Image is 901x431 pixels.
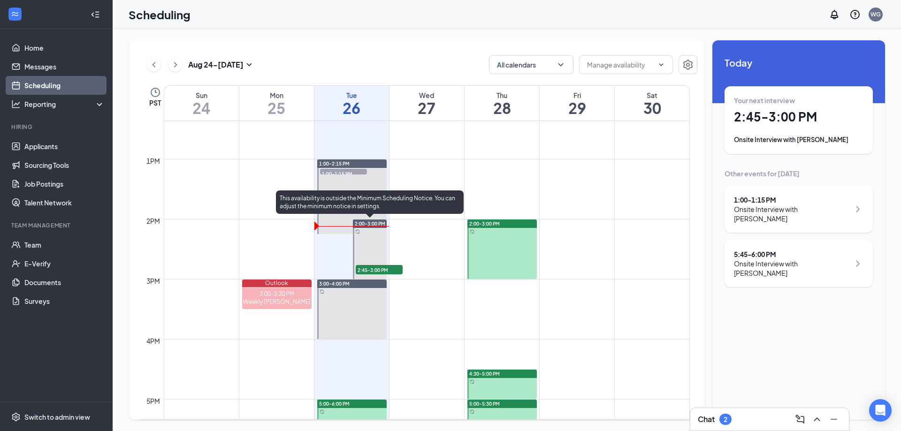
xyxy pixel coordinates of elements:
svg: Settings [682,59,694,70]
svg: Sync [320,409,324,414]
svg: Sync [320,289,324,294]
a: Surveys [24,292,105,310]
svg: ChevronDown [556,60,565,69]
div: Onsite Interview with [PERSON_NAME] [734,135,863,144]
svg: ChevronUp [811,414,823,425]
h1: Scheduling [129,7,191,23]
span: 5:00-6:00 PM [319,401,350,407]
span: 2:00-3:00 PM [355,220,385,227]
svg: Clock [150,87,161,98]
div: 1pm [145,156,162,166]
svg: Minimize [828,414,840,425]
a: Home [24,38,105,57]
h3: Chat [698,414,715,424]
div: Thu [465,91,539,100]
h3: Aug 24 - [DATE] [188,60,244,70]
svg: WorkstreamLogo [10,9,20,19]
div: Your next interview [734,96,863,105]
h1: 24 [164,100,239,116]
div: Tue [314,91,389,100]
svg: Sync [470,379,474,384]
h1: 30 [615,100,689,116]
div: 5pm [145,396,162,406]
a: Sourcing Tools [24,156,105,174]
span: 3:00-4:00 PM [319,280,350,287]
div: 1:00 - 1:15 PM [734,195,850,204]
div: 3pm [145,276,162,286]
a: August 28, 2025 [465,86,539,121]
button: ComposeMessage [793,412,808,427]
div: Open Intercom Messenger [869,399,892,422]
div: Hiring [11,123,103,131]
div: 5:45 - 6:00 PM [734,250,850,259]
span: 2:45-3:00 PM [356,265,403,274]
button: Settings [679,55,697,74]
div: Sat [615,91,689,100]
a: August 30, 2025 [615,86,689,121]
svg: ChevronRight [852,204,863,215]
div: This availability is outside the Minimum Scheduling Notice. You can adjust the minimum notice in ... [276,190,464,214]
div: Sun [164,91,239,100]
div: 3:00-3:30 PM [242,290,312,298]
svg: ComposeMessage [794,414,806,425]
a: Talent Network [24,193,105,212]
button: Minimize [826,412,841,427]
div: 2 [724,416,727,423]
svg: ChevronDown [657,61,665,68]
div: Wed [389,91,464,100]
a: Job Postings [24,174,105,193]
svg: Notifications [829,9,840,20]
div: 2pm [145,216,162,226]
svg: Analysis [11,99,21,109]
span: 1:00-2:15 PM [319,160,350,167]
a: Messages [24,57,105,76]
svg: SmallChevronDown [244,59,255,70]
div: 4pm [145,336,162,346]
svg: ChevronRight [852,258,863,269]
button: ChevronUp [809,412,825,427]
span: 4:30-5:00 PM [469,371,500,377]
div: Weekly [PERSON_NAME] [242,298,312,306]
div: Fri [540,91,614,100]
span: 5:00-5:30 PM [469,401,500,407]
div: Onsite Interview with [PERSON_NAME] [734,204,850,223]
h1: 2:45 - 3:00 PM [734,109,863,125]
h1: 29 [540,100,614,116]
svg: ChevronLeft [149,59,159,70]
div: Reporting [24,99,105,109]
div: Onsite Interview with [PERSON_NAME] [734,259,850,278]
a: August 27, 2025 [389,86,464,121]
svg: Sync [470,229,474,234]
svg: Collapse [91,10,100,19]
a: Scheduling [24,76,105,95]
button: ChevronLeft [147,58,161,72]
div: Mon [239,91,314,100]
span: Today [725,55,873,70]
a: August 25, 2025 [239,86,314,121]
svg: ChevronRight [171,59,180,70]
svg: QuestionInfo [849,9,861,20]
span: 1:00-1:15 PM [320,169,367,178]
button: ChevronRight [168,58,183,72]
a: August 26, 2025 [314,86,389,121]
div: Team Management [11,221,103,229]
a: August 24, 2025 [164,86,239,121]
a: August 29, 2025 [540,86,614,121]
h1: 28 [465,100,539,116]
svg: Sync [355,229,360,234]
a: E-Verify [24,254,105,273]
h1: 27 [389,100,464,116]
div: Outlook [242,280,312,287]
div: Other events for [DATE] [725,169,873,178]
span: 2:00-3:00 PM [469,220,500,227]
svg: Settings [11,412,21,422]
input: Manage availability [587,60,654,70]
a: Documents [24,273,105,292]
button: All calendarsChevronDown [489,55,573,74]
h1: 26 [314,100,389,116]
div: WG [870,10,881,18]
a: Team [24,235,105,254]
span: PST [149,98,161,107]
a: Applicants [24,137,105,156]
